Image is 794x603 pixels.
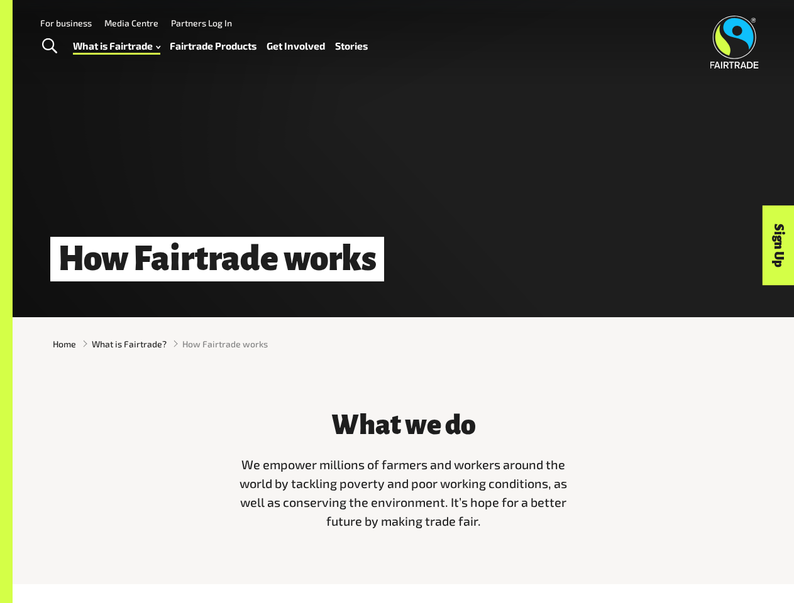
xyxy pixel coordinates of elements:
[50,237,384,281] h1: How Fairtrade works
[171,18,232,28] a: Partners Log In
[73,37,160,55] a: What is Fairtrade
[53,337,76,350] a: Home
[232,411,575,441] h3: What we do
[240,457,567,528] span: We empower millions of farmers and workers around the world by tackling poverty and poor working ...
[92,337,167,350] a: What is Fairtrade?
[335,37,368,55] a: Stories
[170,37,256,55] a: Fairtrade Products
[40,18,92,28] a: For business
[104,18,158,28] a: Media Centre
[34,31,65,62] a: Toggle Search
[267,37,325,55] a: Get Involved
[710,16,759,68] img: Fairtrade Australia New Zealand logo
[182,337,268,350] span: How Fairtrade works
